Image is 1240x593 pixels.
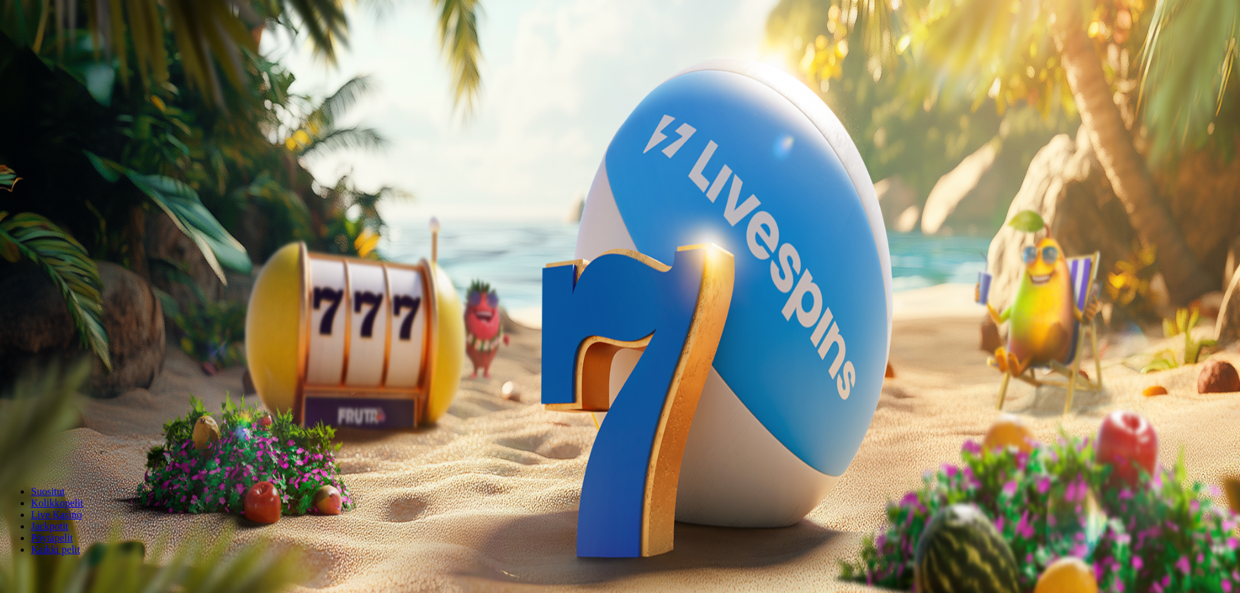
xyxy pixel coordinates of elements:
[31,498,83,508] a: Kolikkopelit
[31,521,68,532] a: Jackpotit
[31,544,80,555] a: Kaikki pelit
[5,464,1235,556] nav: Lobby
[31,532,73,543] a: Pöytäpelit
[31,486,65,497] a: Suositut
[31,509,82,520] a: Live Kasino
[5,464,1235,579] header: Lobby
